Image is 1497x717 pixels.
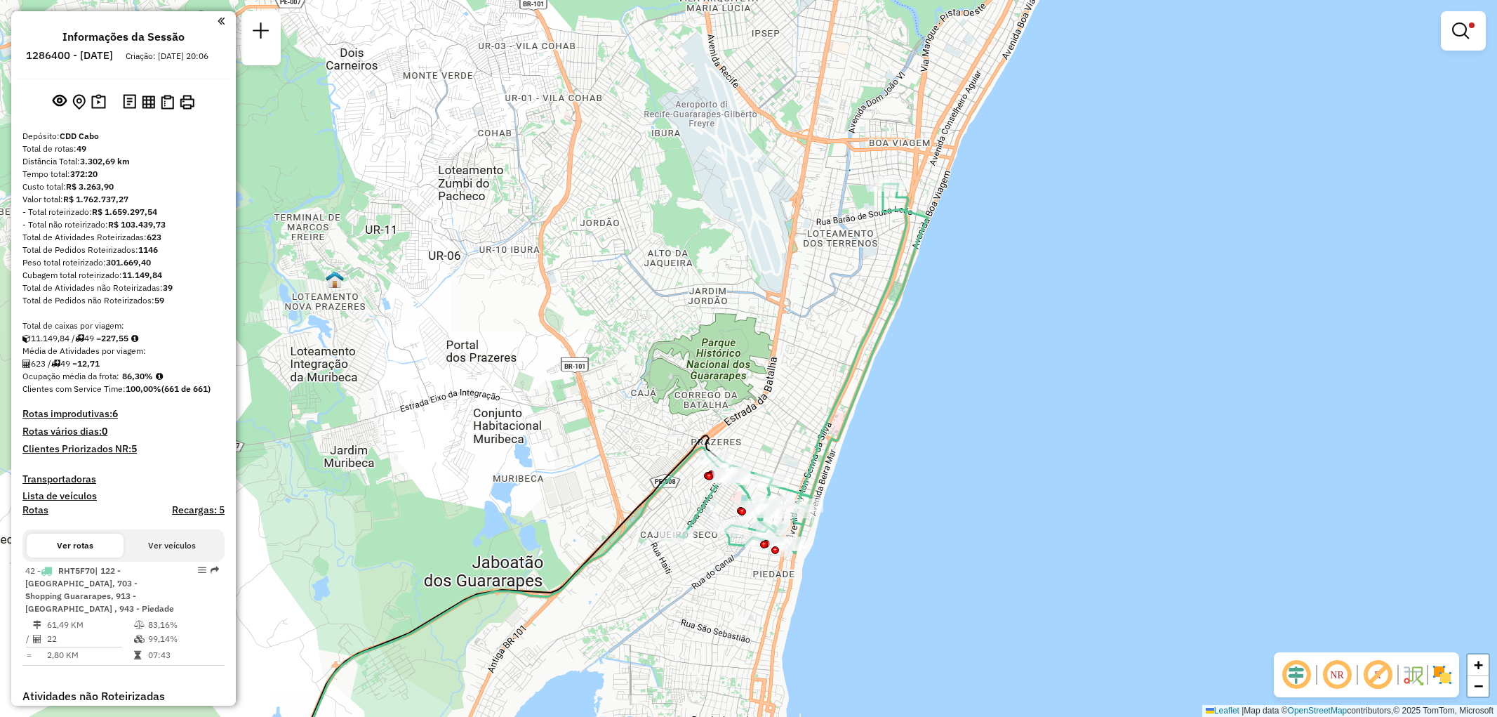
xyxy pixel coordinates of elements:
[122,371,153,381] strong: 86,30%
[1431,664,1453,686] img: Exibir/Ocultar setores
[147,618,218,632] td: 83,16%
[22,244,225,256] div: Total de Pedidos Roteirizados:
[51,360,60,368] i: Total de rotas
[1320,658,1354,692] span: Ocultar NR
[46,648,133,662] td: 2,80 KM
[22,690,225,703] h4: Atividades não Roteirizadas
[1474,677,1483,695] span: −
[102,425,107,438] strong: 0
[63,194,128,204] strong: R$ 1.762.737,27
[66,181,114,192] strong: R$ 3.263,90
[22,426,225,438] h4: Rotas vários dias:
[22,357,225,370] div: 623 / 49 =
[139,92,158,111] button: Visualizar relatório de Roteirização
[70,169,98,179] strong: 372:20
[120,50,214,63] div: Criação: [DATE] 20:06
[177,92,197,112] button: Imprimir Rotas
[163,282,173,293] strong: 39
[326,270,344,289] img: WCL | Jardim Jordão
[22,408,225,420] h4: Rotas improdutivas:
[158,92,177,112] button: Visualizar Romaneio
[22,180,225,193] div: Custo total:
[22,130,225,143] div: Depósito:
[46,618,133,632] td: 61,49 KM
[1469,22,1475,28] span: Filtro Ativo
[25,565,174,614] span: 42 -
[126,383,161,394] strong: 100,00%
[22,345,225,357] div: Média de Atividades por viagem:
[22,282,225,294] div: Total de Atividades não Roteirizadas:
[108,219,166,230] strong: R$ 103.439,73
[69,91,88,113] button: Centralizar mapa no depósito ou ponto de apoio
[25,648,32,662] td: =
[134,651,141,659] i: Tempo total em rota
[22,206,225,218] div: - Total roteirizado:
[124,534,220,558] button: Ver veículos
[1468,654,1489,676] a: Zoom in
[22,320,225,332] div: Total de caixas por viagem:
[122,270,162,280] strong: 11.149,84
[25,632,32,646] td: /
[58,565,95,576] span: RHT5F70
[25,565,174,614] span: | 122 - [GEOGRAPHIC_DATA], 703 - Shopping Guararapes, 913 - [GEOGRAPHIC_DATA] , 943 - Piedade
[22,473,225,485] h4: Transportadoras
[22,231,225,244] div: Total de Atividades Roteirizadas:
[22,383,126,394] span: Clientes com Service Time:
[156,372,163,381] em: Média calculada utilizando a maior ocupação (%Peso ou %Cubagem) de cada rota da sessão. Rotas cro...
[120,91,139,113] button: Logs desbloquear sessão
[33,635,41,643] i: Total de Atividades
[218,13,225,29] a: Clique aqui para minimizar o painel
[80,156,130,166] strong: 3.302,69 km
[75,334,84,343] i: Total de rotas
[22,218,225,231] div: - Total não roteirizado:
[22,143,225,155] div: Total de rotas:
[147,232,161,242] strong: 623
[22,371,119,381] span: Ocupação média da frota:
[1279,658,1313,692] span: Ocultar deslocamento
[131,442,137,455] strong: 5
[22,490,225,502] h4: Lista de veículos
[1288,706,1348,716] a: OpenStreetMap
[22,193,225,206] div: Valor total:
[101,333,128,343] strong: 227,55
[1242,706,1244,716] span: |
[1402,664,1424,686] img: Fluxo de ruas
[22,155,225,168] div: Distância Total:
[88,91,109,113] button: Painel de Sugestão
[92,206,157,217] strong: R$ 1.659.297,54
[33,621,41,629] i: Distância Total
[1474,656,1483,673] span: +
[22,332,225,345] div: 11.149,84 / 49 =
[22,334,31,343] i: Cubagem total roteirizado
[1468,676,1489,697] a: Zoom out
[22,168,225,180] div: Tempo total:
[22,360,31,368] i: Total de Atividades
[22,294,225,307] div: Total de Pedidos não Roteirizados:
[138,244,158,255] strong: 1146
[147,648,218,662] td: 07:43
[22,269,225,282] div: Cubagem total roteirizado:
[106,257,151,268] strong: 301.669,40
[77,358,100,369] strong: 12,71
[1361,658,1395,692] span: Exibir rótulo
[211,566,219,574] em: Rota exportada
[147,632,218,646] td: 99,14%
[27,534,124,558] button: Ver rotas
[1446,17,1480,45] a: Exibir filtros
[161,383,211,394] strong: (661 de 661)
[76,143,86,154] strong: 49
[60,131,99,141] strong: CDD Cabo
[1206,706,1239,716] a: Leaflet
[22,504,48,516] a: Rotas
[50,91,69,113] button: Exibir sessão original
[62,30,185,44] h4: Informações da Sessão
[22,443,225,455] h4: Clientes Priorizados NR:
[247,17,275,48] a: Nova sessão e pesquisa
[46,632,133,646] td: 22
[26,49,113,62] h6: 1286400 - [DATE]
[1202,705,1497,717] div: Map data © contributors,© 2025 TomTom, Microsoft
[131,334,138,343] i: Meta Caixas/viagem: 186,11 Diferença: 41,44
[154,295,164,305] strong: 59
[134,635,145,643] i: % de utilização da cubagem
